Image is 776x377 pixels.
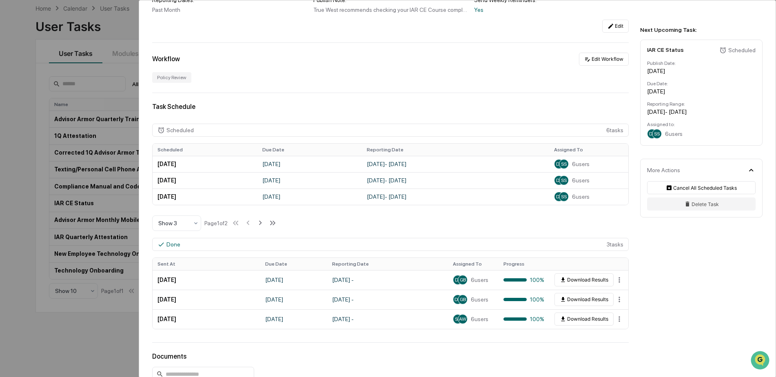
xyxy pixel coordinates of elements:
[602,20,629,33] button: Edit
[153,172,257,188] td: [DATE]
[572,161,590,167] span: 6 users
[471,277,488,283] span: 6 users
[139,65,149,75] button: Start new chat
[654,131,660,137] span: SS
[327,290,448,309] td: [DATE] -
[647,68,756,74] div: [DATE]
[152,55,180,63] div: Workflow
[152,124,629,137] div: 6 task s
[471,316,488,322] span: 6 users
[561,194,567,200] span: SS
[647,109,756,115] div: [DATE] - [DATE]
[554,273,614,286] button: Download Results
[152,103,629,111] div: Task Schedule
[362,144,549,156] th: Reporting Date
[5,115,55,130] a: 🔎Data Lookup
[362,172,549,188] td: [DATE] - [DATE]
[8,119,15,126] div: 🔎
[327,258,448,270] th: Reporting Date
[647,88,756,95] div: [DATE]
[647,60,756,66] div: Publish Date:
[5,100,56,114] a: 🖐️Preclearance
[556,194,562,200] span: DR
[561,161,567,167] span: SS
[166,241,180,248] div: Done
[153,188,257,205] td: [DATE]
[647,181,756,194] button: Cancel All Scheduled Tasks
[166,127,194,133] div: Scheduled
[572,177,590,184] span: 6 users
[153,156,257,172] td: [DATE]
[647,101,756,107] div: Reporting Range:
[327,309,448,329] td: [DATE] -
[640,27,763,33] div: Next Upcoming Task:
[16,118,51,126] span: Data Lookup
[257,156,362,172] td: [DATE]
[152,238,629,251] div: 3 task s
[327,270,448,290] td: [DATE] -
[260,309,327,329] td: [DATE]
[649,131,655,137] span: DR
[152,72,191,83] div: Policy Review
[257,144,362,156] th: Due Date
[750,350,772,372] iframe: Open customer support
[362,156,549,172] td: [DATE] - [DATE]
[260,270,327,290] td: [DATE]
[153,258,260,270] th: Sent At
[260,290,327,309] td: [DATE]
[549,144,628,156] th: Assigned To
[460,277,466,283] span: GB
[503,316,544,322] div: 100%
[647,81,756,86] div: Due Date:
[556,161,562,167] span: DR
[362,188,549,205] td: [DATE] - [DATE]
[153,144,257,156] th: Scheduled
[152,7,307,13] div: Past Month
[67,103,101,111] span: Attestations
[471,296,488,303] span: 6 users
[554,293,614,306] button: Download Results
[153,270,260,290] td: [DATE]
[665,131,683,137] span: 6 users
[448,258,499,270] th: Assigned To
[728,47,756,53] div: Scheduled
[59,104,66,110] div: 🗄️
[16,103,53,111] span: Preclearance
[556,177,562,183] span: DR
[503,296,544,303] div: 100%
[257,172,362,188] td: [DATE]
[260,258,327,270] th: Due Date
[313,7,468,13] div: True West recommends checking your IAR CE Course completion status semi-annually. Upon completing...
[474,7,629,13] div: Yes
[503,277,544,283] div: 100%
[153,309,260,329] td: [DATE]
[561,177,567,183] span: SS
[81,138,99,144] span: Pylon
[8,104,15,110] div: 🖐️
[572,193,590,200] span: 6 users
[152,353,629,360] div: Documents
[455,316,461,322] span: SS
[204,220,228,226] div: Page 1 of 2
[257,188,362,205] td: [DATE]
[28,62,134,71] div: Start new chat
[8,17,149,30] p: How can we help?
[8,62,23,77] img: 1746055101610-c473b297-6a78-478c-a979-82029cc54cd1
[647,197,756,211] button: Delete Task
[499,258,549,270] th: Progress
[459,316,466,322] span: AW
[455,277,461,283] span: DR
[58,138,99,144] a: Powered byPylon
[647,122,756,127] div: Assigned to:
[455,297,461,302] span: DH
[579,53,629,66] button: Edit Workflow
[647,167,680,173] div: More Actions
[28,71,103,77] div: We're available if you need us!
[56,100,104,114] a: 🗄️Attestations
[647,47,684,53] div: IAR CE Status
[460,297,466,302] span: GB
[554,313,614,326] button: Download Results
[153,290,260,309] td: [DATE]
